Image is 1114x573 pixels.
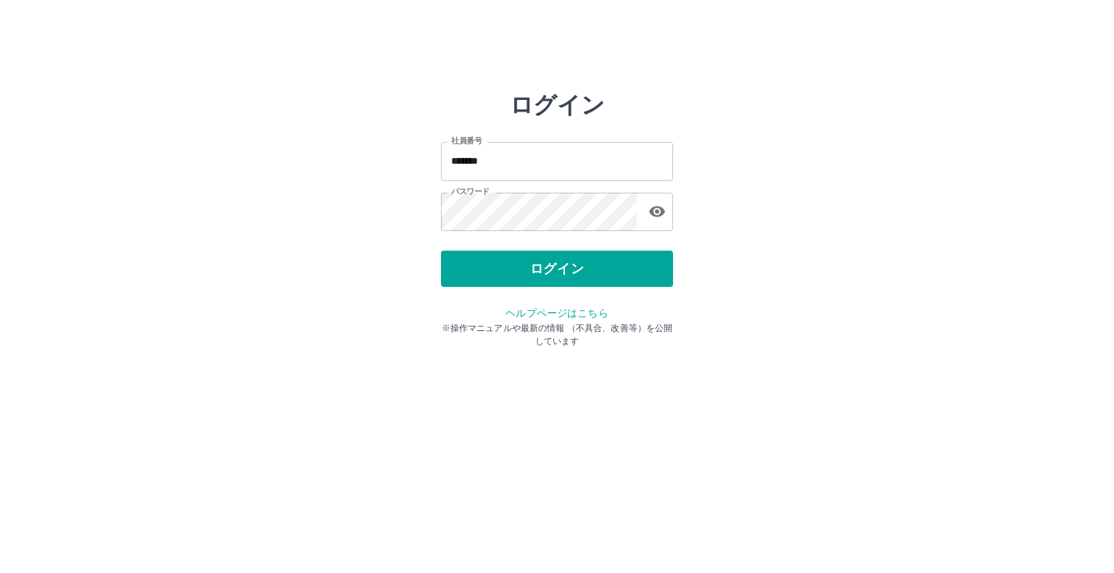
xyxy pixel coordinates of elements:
p: ※操作マニュアルや最新の情報 （不具合、改善等）を公開しています [441,322,673,348]
h2: ログイン [510,91,605,119]
label: 社員番号 [451,135,482,146]
a: ヘルプページはこちら [506,307,608,319]
label: パスワード [451,186,490,197]
button: ログイン [441,251,673,287]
